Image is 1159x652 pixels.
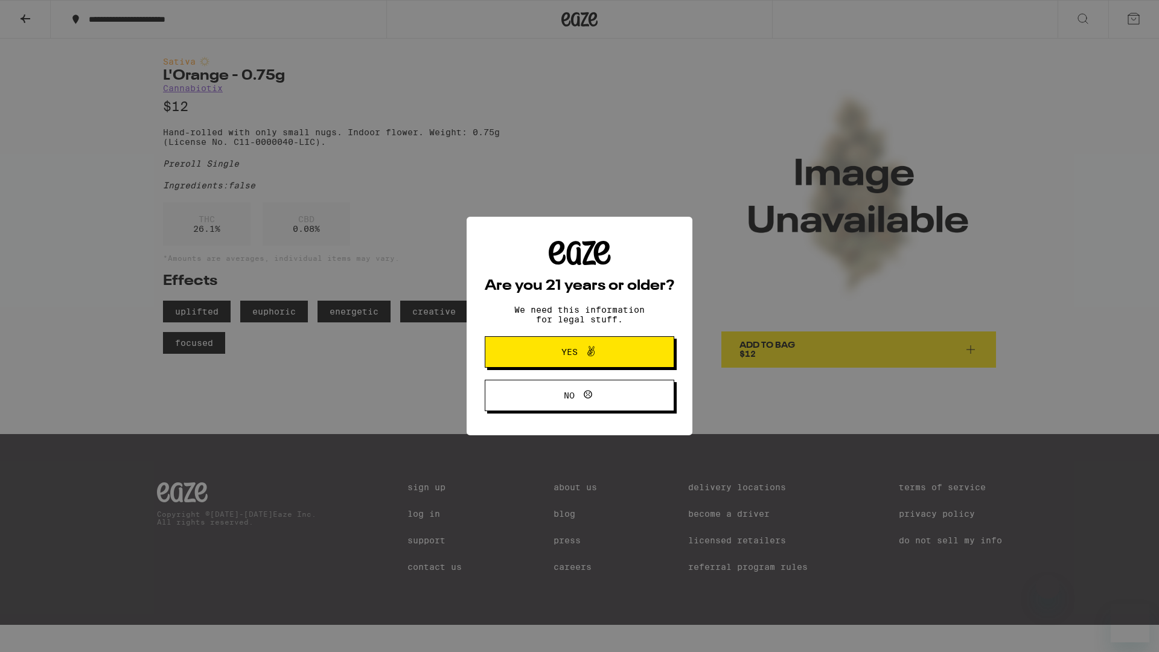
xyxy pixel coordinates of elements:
[485,279,674,293] h2: Are you 21 years or older?
[485,380,674,411] button: No
[504,305,655,324] p: We need this information for legal stuff.
[564,391,575,400] span: No
[561,348,578,356] span: Yes
[1111,604,1149,642] iframe: Button to launch messaging window
[1036,575,1060,599] iframe: Close message
[485,336,674,368] button: Yes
